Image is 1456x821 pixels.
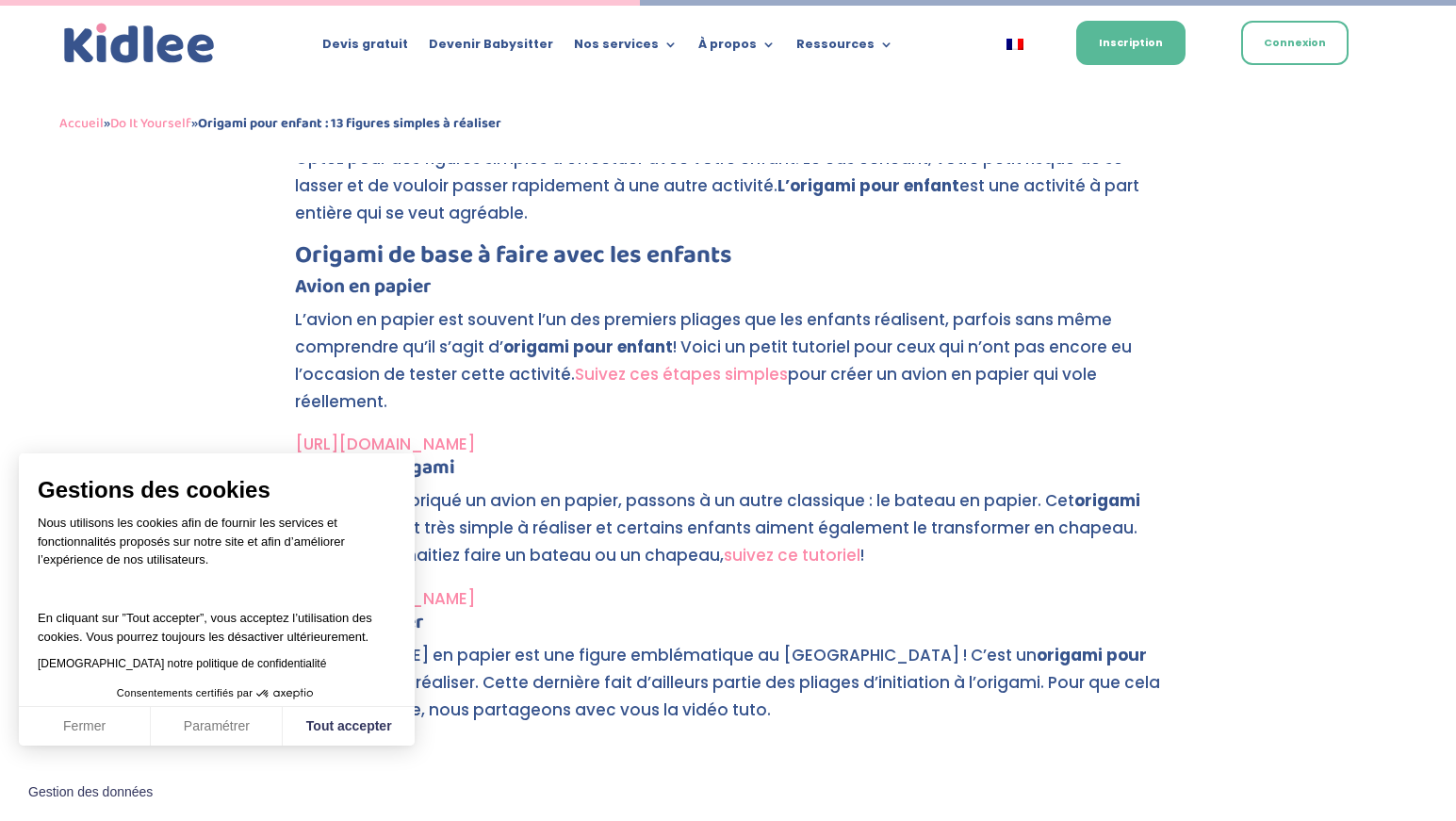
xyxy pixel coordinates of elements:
[295,145,1162,243] p: Optez pour des figures simples à effectuer avec votre enfant. Le cas échéant, votre petit risque ...
[19,707,151,747] button: Fermer
[59,19,220,69] img: logo_kidlee_bleu
[1076,21,1186,65] a: Inscription
[59,112,104,135] a: Accueil
[1006,39,1023,50] img: Français
[1241,21,1349,65] a: Connexion
[38,591,396,647] p: En cliquant sur ”Tout accepter”, vous acceptez l’utilisation des cookies. Vous pourrez toujours l...
[17,773,164,813] button: Fermer le widget sans consentement
[777,174,959,197] strong: L’origami pour enfant
[38,657,326,670] a: [DEMOGRAPHIC_DATA] notre politique de confidentialité
[295,306,1162,432] p: L’avion en papier est souvent l’un des premiers pliages que les enfants réalisent, parfois sans m...
[107,681,326,706] button: Consentements certifiés par
[724,544,860,566] a: suivez ce tutoriel
[322,38,408,58] a: Devis gratuit
[151,707,283,747] button: Paramétrer
[295,642,1162,740] p: [PERSON_NAME] en papier est une figure emblématique au [GEOGRAPHIC_DATA] ! C’est un facile à réal...
[295,487,1162,585] p: Après avoir fabriqué un avion en papier, passons à un autre classique : le bateau en papier. Cet ...
[574,38,678,58] a: Nos services
[295,458,1162,487] h4: Bateau en origami
[38,514,396,582] p: Nous utilisons les cookies afin de fournir les services et fonctionnalités proposés sur notre sit...
[110,112,191,135] a: Do It Yourself
[295,243,1162,277] h3: Origami de base à faire avec les enfants
[59,19,220,69] a: Kidlee Logo
[117,688,253,698] span: Consentements certifiés par
[698,38,776,58] a: À propos
[575,363,788,386] a: Suivez ces étapes simples
[28,784,153,801] span: Gestion des données
[295,433,475,455] a: [URL][DOMAIN_NAME]
[295,277,1162,306] h4: Avion en papier
[796,38,893,58] a: Ressources
[38,476,396,504] span: Gestions des cookies
[429,38,553,58] a: Devenir Babysitter
[295,613,1162,642] h4: Grue en papier
[59,112,501,135] span: » »
[503,336,673,358] strong: origami pour enfant
[283,707,415,747] button: Tout accepter
[256,665,313,722] svg: Axeptio
[198,112,501,135] strong: Origami pour enfant : 13 figures simples à réaliser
